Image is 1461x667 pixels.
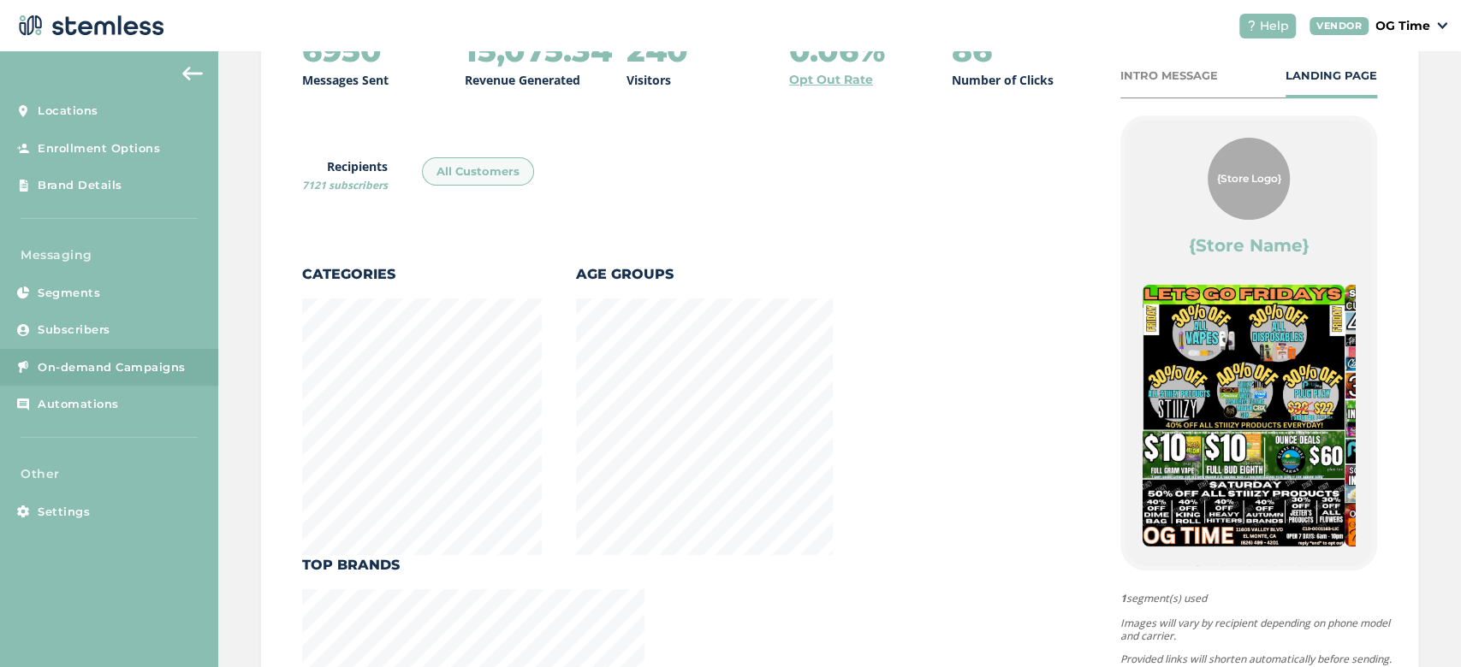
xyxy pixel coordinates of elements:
h2: 6950 [302,33,382,68]
span: Settings [38,504,90,521]
div: INTRO MESSAGE [1120,68,1218,85]
h2: 15,075.34 [465,33,612,68]
span: Locations [38,103,98,120]
span: Automations [38,396,119,413]
img: icon-help-white-03924b79.svg [1246,21,1256,31]
span: On-demand Campaigns [38,359,186,376]
p: OG Time [1375,17,1430,35]
span: 7121 subscribers [302,178,388,192]
button: Item 4 [1287,557,1313,582]
strong: 1 [1120,591,1126,605]
h2: 0.06% [789,33,885,68]
span: Help [1260,17,1289,35]
p: Messages Sent [302,71,389,89]
h2: 240 [627,33,688,68]
img: iClDP2gGiB2aNX9Ge5bpouIeW9xQW0XxTo7nCVNk.jpg [1143,285,1345,546]
span: Subscribers [38,322,110,339]
button: Item 3 [1262,557,1287,582]
div: VENDOR [1310,17,1369,35]
span: Brand Details [38,177,122,194]
label: Age Groups [576,264,833,285]
label: {Store Name} [1189,233,1310,257]
div: All Customers [422,157,534,186]
p: Revenue Generated [465,71,580,89]
img: logo-dark-0685b13c.svg [14,9,164,43]
button: Item 0 [1185,557,1210,582]
img: icon_down-arrow-small-66adaf34.svg [1437,22,1447,29]
span: Enrollment Options [38,140,160,157]
p: Provided links will shorten automatically before sending. [1120,652,1394,665]
label: Recipients [302,157,388,193]
p: Number of Clicks [951,71,1053,89]
button: Item 1 [1210,557,1236,582]
span: Segments [38,285,100,302]
label: Top Brands [302,555,644,576]
a: Opt Out Rate [789,71,873,89]
span: segment(s) used [1120,591,1394,606]
button: Item 2 [1236,557,1262,582]
span: {Store Logo} [1217,171,1281,186]
iframe: Chat Widget [1375,585,1461,667]
label: Categories [302,264,542,285]
p: Images will vary by recipient depending on phone model and carrier. [1120,617,1394,642]
p: Visitors [627,71,671,89]
img: icon-arrow-back-accent-c549486e.svg [182,67,203,80]
h2: 86 [951,33,991,68]
div: LANDING PAGE [1286,68,1377,85]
